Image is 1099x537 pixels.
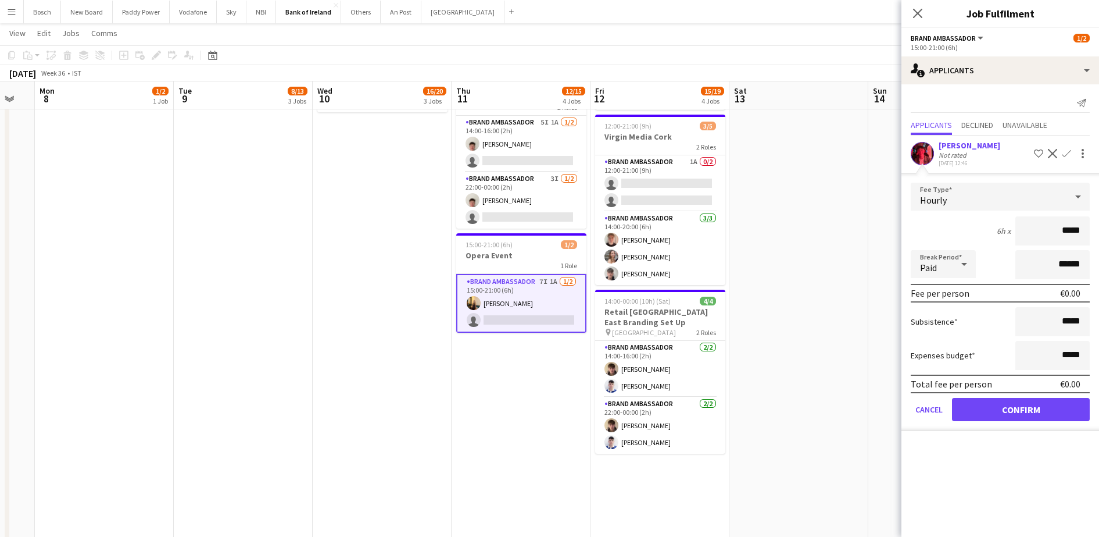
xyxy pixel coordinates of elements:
h3: Virgin Media Cork [595,131,725,142]
h3: Job Fulfilment [901,6,1099,21]
span: Unavailable [1003,121,1047,129]
span: 14 [871,92,887,105]
div: 3 Jobs [424,97,446,105]
app-card-role: Brand Ambassador1A0/212:00-21:00 (9h) [595,155,725,212]
a: View [5,26,30,41]
span: Jobs [62,28,80,38]
span: 2 Roles [696,328,716,337]
span: 15:00-21:00 (6h) [466,240,513,249]
span: Brand Ambassador [911,34,976,42]
a: Jobs [58,26,84,41]
span: 1/2 [561,240,577,249]
span: 12:00-21:00 (9h) [604,122,651,130]
app-card-role: Brand Ambassador3I1/222:00-00:00 (2h)[PERSON_NAME] [456,172,586,229]
div: 1 Job [153,97,168,105]
span: [GEOGRAPHIC_DATA] [612,328,676,337]
button: Brand Ambassador [911,34,985,42]
div: IST [72,69,81,77]
span: 1/2 [1073,34,1090,42]
button: Bank of Ireland [276,1,341,23]
span: Hourly [920,194,947,206]
button: Cancel [911,398,947,421]
button: Sky [217,1,246,23]
app-card-role: Brand Ambassador2/214:00-16:00 (2h)[PERSON_NAME][PERSON_NAME] [595,341,725,397]
span: 10 [316,92,332,105]
span: 15/19 [701,87,724,95]
span: 12 [593,92,604,105]
span: View [9,28,26,38]
span: Declined [961,121,993,129]
button: Vodafone [170,1,217,23]
div: Not rated [939,151,969,159]
span: Tue [178,86,192,96]
div: Applicants [901,56,1099,84]
div: Fee per person [911,287,969,299]
div: 6h x [997,226,1011,236]
app-card-role: Brand Ambassador5I1A1/214:00-16:00 (2h)[PERSON_NAME] [456,116,586,172]
span: Fri [595,86,604,96]
span: 8 [38,92,55,105]
span: 9 [177,92,192,105]
label: Expenses budget [911,350,975,361]
app-job-card: 14:00-00:00 (10h) (Sat)4/4Retail [GEOGRAPHIC_DATA] East Branding Set Up [GEOGRAPHIC_DATA]2 RolesB... [595,290,725,454]
h3: Opera Event [456,250,586,261]
div: 4 Jobs [701,97,724,105]
span: 3/5 [700,122,716,130]
span: 14:00-00:00 (10h) (Sat) [604,297,671,305]
app-card-role: Brand Ambassador2/222:00-00:00 (2h)[PERSON_NAME][PERSON_NAME] [595,397,725,454]
span: Wed [317,86,332,96]
button: New Board [61,1,113,23]
span: 2 Roles [696,143,716,151]
div: Total fee per person [911,378,992,390]
span: Thu [456,86,471,96]
div: €0.00 [1060,287,1080,299]
button: An Post [381,1,421,23]
span: Week 36 [38,69,67,77]
span: 12/15 [562,87,585,95]
app-card-role: Brand Ambassador3/314:00-20:00 (6h)[PERSON_NAME][PERSON_NAME][PERSON_NAME] [595,212,725,285]
div: [PERSON_NAME] [939,140,1000,151]
span: Sat [734,86,747,96]
button: Paddy Power [113,1,170,23]
span: 1/2 [152,87,169,95]
span: Edit [37,28,51,38]
button: Bosch [24,1,61,23]
div: [DATE] 12:46 [939,159,1000,167]
div: 4 Jobs [563,97,585,105]
a: Edit [33,26,55,41]
div: 3 Jobs [288,97,307,105]
span: 4/4 [700,297,716,305]
app-card-role: Brand Ambassador7I1A1/215:00-21:00 (6h)[PERSON_NAME] [456,274,586,333]
span: 13 [732,92,747,105]
span: Comms [91,28,117,38]
span: Paid [920,262,937,273]
button: [GEOGRAPHIC_DATA] [421,1,504,23]
div: €0.00 [1060,378,1080,390]
div: 15:00-21:00 (6h) [911,43,1090,52]
label: Subsistence [911,316,958,327]
button: Confirm [952,398,1090,421]
button: NBI [246,1,276,23]
app-job-card: 14:00-00:00 (10h) (Fri)2/4Retail [GEOGRAPHIC_DATA] RRMP Branding Set Up2 RolesBrand Ambassador5I1... [456,65,586,229]
button: Others [341,1,381,23]
span: Mon [40,86,55,96]
app-job-card: 15:00-21:00 (6h)1/2Opera Event1 RoleBrand Ambassador7I1A1/215:00-21:00 (6h)[PERSON_NAME] [456,233,586,333]
a: Comms [87,26,122,41]
span: 16/20 [423,87,446,95]
span: 8/13 [288,87,307,95]
span: Applicants [911,121,952,129]
h3: Retail [GEOGRAPHIC_DATA] East Branding Set Up [595,307,725,328]
app-job-card: 12:00-21:00 (9h)3/5Virgin Media Cork2 RolesBrand Ambassador1A0/212:00-21:00 (9h) Brand Ambassador... [595,115,725,285]
span: Sun [873,86,887,96]
span: 1 Role [560,261,577,270]
span: 11 [454,92,471,105]
div: [DATE] [9,67,36,79]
